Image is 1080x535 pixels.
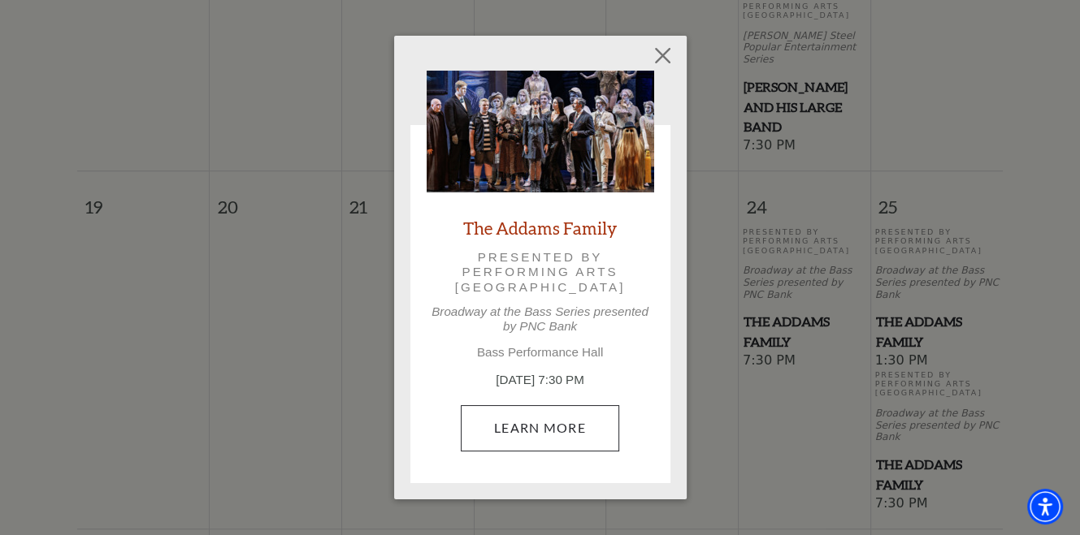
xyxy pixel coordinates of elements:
a: The Addams Family [463,217,617,239]
p: [DATE] 7:30 PM [427,371,654,390]
a: October 24, 7:30 PM Learn More [461,405,619,451]
p: Bass Performance Hall [427,345,654,360]
div: Accessibility Menu [1027,489,1063,524]
p: Presented by Performing Arts [GEOGRAPHIC_DATA] [449,250,631,295]
p: Broadway at the Bass Series presented by PNC Bank [427,304,654,334]
img: The Addams Family [427,71,654,192]
button: Close [647,41,678,71]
